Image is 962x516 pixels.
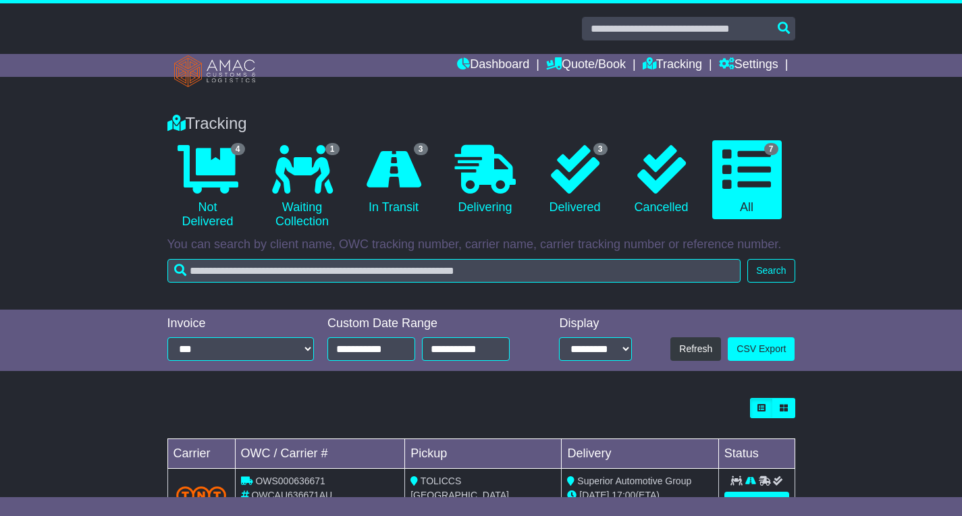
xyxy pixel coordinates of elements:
[356,140,431,220] a: 3 In Transit
[612,490,635,500] span: 17:00
[327,316,528,331] div: Custom Date Range
[539,140,611,220] a: 3 Delivered
[719,54,778,77] a: Settings
[167,237,795,252] p: You can search by client name, OWC tracking number, carrier name, carrier tracking number or refe...
[414,143,428,155] span: 3
[176,486,227,505] img: TNT_Domestic.png
[724,492,789,515] a: View Order
[410,476,509,500] span: TOLICCS [GEOGRAPHIC_DATA]
[593,143,608,155] span: 3
[712,140,782,220] a: 7 All
[577,476,691,486] span: Superior Automotive Group
[718,439,795,469] td: Status
[167,316,315,331] div: Invoice
[579,490,609,500] span: [DATE]
[167,140,248,234] a: 4 Not Delivered
[255,476,325,486] span: OWS000636671
[405,439,562,469] td: Pickup
[567,488,712,503] div: (ETA)
[251,490,332,500] span: OWCAU636671AU
[167,439,235,469] td: Carrier
[562,439,718,469] td: Delivery
[624,140,699,220] a: Cancelled
[643,54,702,77] a: Tracking
[262,140,343,234] a: 1 Waiting Collection
[670,337,721,361] button: Refresh
[747,259,795,283] button: Search
[235,439,405,469] td: OWC / Carrier #
[325,143,340,155] span: 1
[231,143,245,155] span: 4
[559,316,632,331] div: Display
[161,114,802,134] div: Tracking
[546,54,626,77] a: Quote/Book
[445,140,526,220] a: Delivering
[457,54,529,77] a: Dashboard
[764,143,778,155] span: 7
[728,337,795,361] a: CSV Export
